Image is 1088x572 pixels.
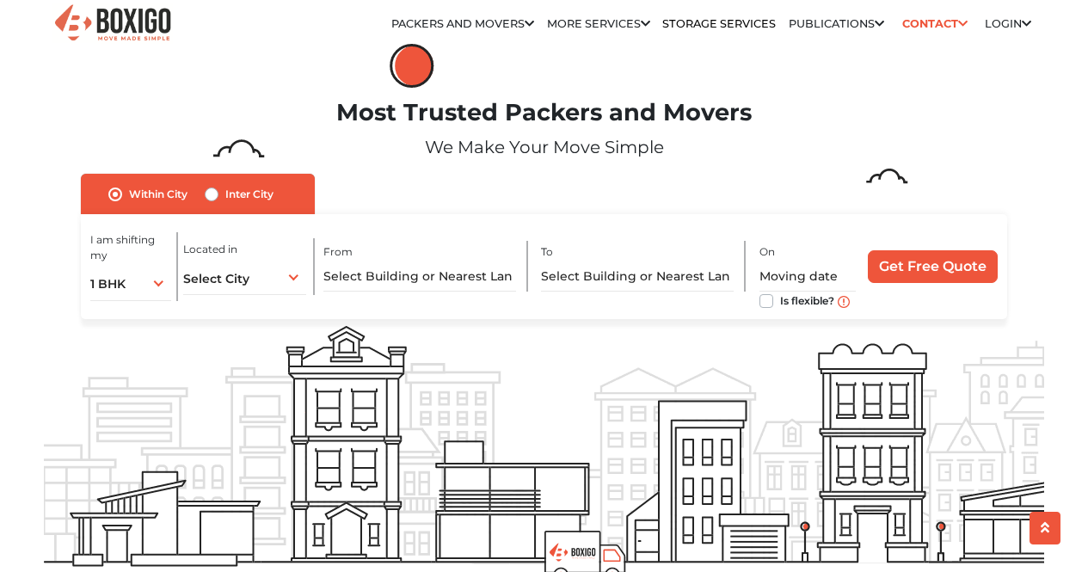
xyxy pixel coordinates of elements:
input: Get Free Quote [868,250,998,283]
input: Moving date [759,261,857,292]
label: Located in [183,242,237,257]
label: On [759,244,775,260]
img: Boxigo [52,3,173,45]
button: scroll up [1030,512,1060,544]
label: Inter City [225,184,274,205]
input: Select Building or Nearest Landmark [541,261,733,292]
a: Storage Services [662,17,776,30]
img: move_date_info [838,296,850,308]
label: I am shifting my [90,232,172,263]
a: Publications [789,17,884,30]
a: Login [985,17,1031,30]
label: Is flexible? [780,291,834,309]
span: Select City [183,271,249,286]
input: Select Building or Nearest Landmark [323,261,515,292]
a: Packers and Movers [391,17,534,30]
label: From [323,244,353,260]
h1: Most Trusted Packers and Movers [44,99,1045,127]
label: To [541,244,553,260]
p: We Make Your Move Simple [44,134,1045,160]
a: More services [547,17,650,30]
a: Contact [896,10,973,37]
label: Within City [129,184,187,205]
span: 1 BHK [90,276,126,292]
